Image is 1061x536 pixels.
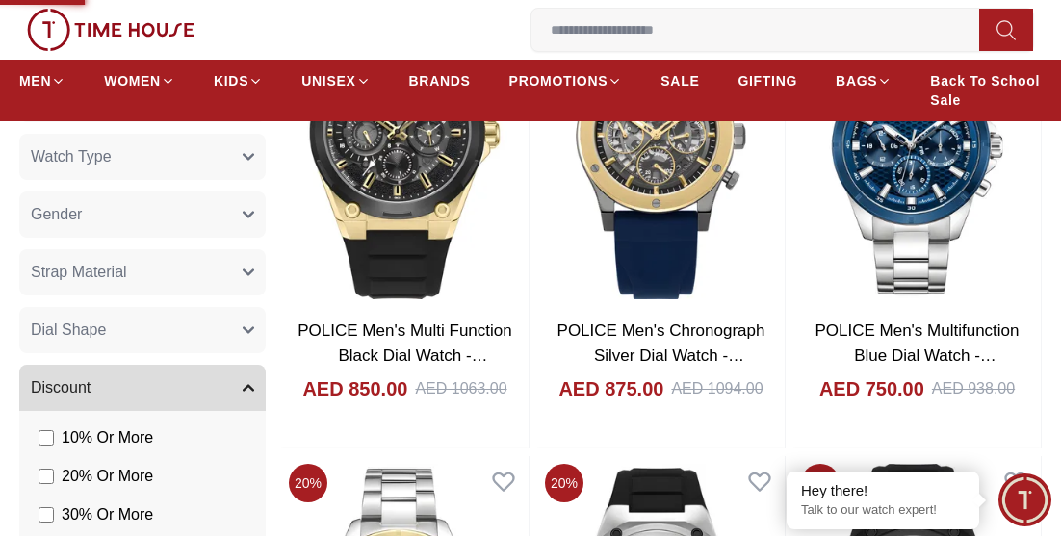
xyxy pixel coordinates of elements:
div: Chat Widget [998,473,1051,526]
a: POLICE Men's Multifunction Blue Dial Watch - PEWJK2204109 [815,321,1019,389]
span: GIFTING [738,71,797,90]
span: Back To School Sale [930,71,1042,110]
input: 30% Or More [39,507,54,523]
a: UNISEX [301,64,370,98]
span: 20 % [545,464,583,502]
input: 10% Or More [39,430,54,446]
div: AED 938.00 [932,377,1015,400]
span: 20 % Or More [62,465,153,488]
span: 20 % [289,464,327,502]
h4: AED 850.00 [302,375,407,402]
a: MEN [19,64,65,98]
span: UNISEX [301,71,355,90]
img: ... [27,9,194,51]
button: Strap Material [19,249,266,295]
p: Talk to our watch expert! [801,502,965,519]
span: MEN [19,71,51,90]
div: AED 1094.00 [671,377,763,400]
a: SALE [660,64,699,98]
div: Hey there! [801,481,965,500]
span: 10 % Or More [62,426,153,449]
span: Gender [31,203,82,226]
span: Watch Type [31,145,112,168]
span: KIDS [214,71,248,90]
span: WOMEN [104,71,161,90]
a: PROMOTIONS [509,64,623,98]
span: Strap Material [31,261,127,284]
a: BRANDS [409,64,471,98]
a: POLICE Men's Multi Function Black Dial Watch - PEWJQ2203241 [298,321,511,389]
a: BAGS [836,64,892,98]
h4: AED 875.00 [558,375,663,402]
button: Discount [19,365,266,411]
a: Back To School Sale [930,64,1042,117]
span: BAGS [836,71,877,90]
div: AED 1063.00 [415,377,506,400]
span: Discount [31,376,91,399]
a: GIFTING [738,64,797,98]
span: BRANDS [409,71,471,90]
a: KIDS [214,64,263,98]
h4: AED 750.00 [819,375,924,402]
span: SALE [660,71,699,90]
span: 30 % Or More [62,503,153,526]
button: Dial Shape [19,307,266,353]
span: PROMOTIONS [509,71,608,90]
input: 20% Or More [39,469,54,484]
button: Gender [19,191,266,238]
button: Watch Type [19,134,266,180]
span: Dial Shape [31,319,106,342]
a: WOMEN [104,64,175,98]
span: 20 % [801,464,840,502]
a: POLICE Men's Chronograph Silver Dial Watch - PEWJQ0006406 [557,321,765,389]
